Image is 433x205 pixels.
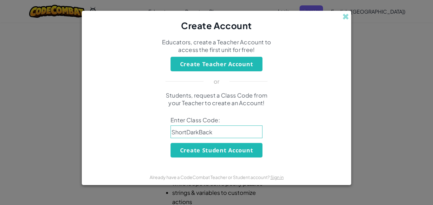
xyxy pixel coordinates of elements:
button: Create Student Account [171,143,262,157]
a: Sign in [270,174,284,180]
button: Create Teacher Account [171,57,262,71]
span: Create Account [181,20,252,31]
p: or [214,78,220,85]
span: Enter Class Code: [171,116,262,124]
span: Already have a CodeCombat Teacher or Student account? [150,174,270,180]
p: Educators, create a Teacher Account to access the first unit for free! [161,38,272,54]
p: Students, request a Class Code from your Teacher to create an Account! [161,92,272,107]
